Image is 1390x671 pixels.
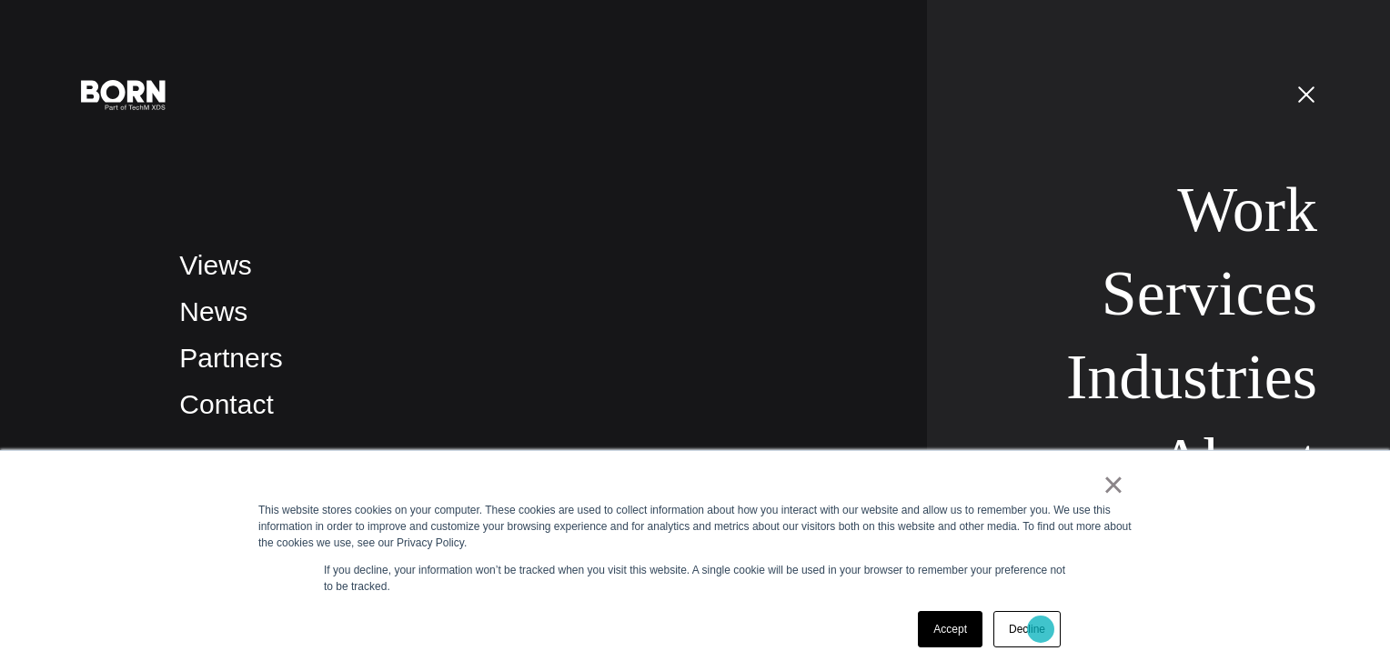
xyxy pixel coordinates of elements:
[918,611,982,647] a: Accept
[258,502,1132,551] div: This website stores cookies on your computer. These cookies are used to collect information about...
[179,343,282,373] a: Partners
[1103,476,1124,493] a: ×
[993,611,1061,647] a: Decline
[179,250,251,280] a: Views
[179,296,247,326] a: News
[1102,258,1317,328] a: Services
[1066,342,1317,412] a: Industries
[179,389,273,419] a: Contact
[1177,175,1317,245] a: Work
[324,562,1066,595] p: If you decline, your information won’t be tracked when you visit this website. A single cookie wi...
[1284,75,1328,113] button: Open
[1158,426,1317,496] a: About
